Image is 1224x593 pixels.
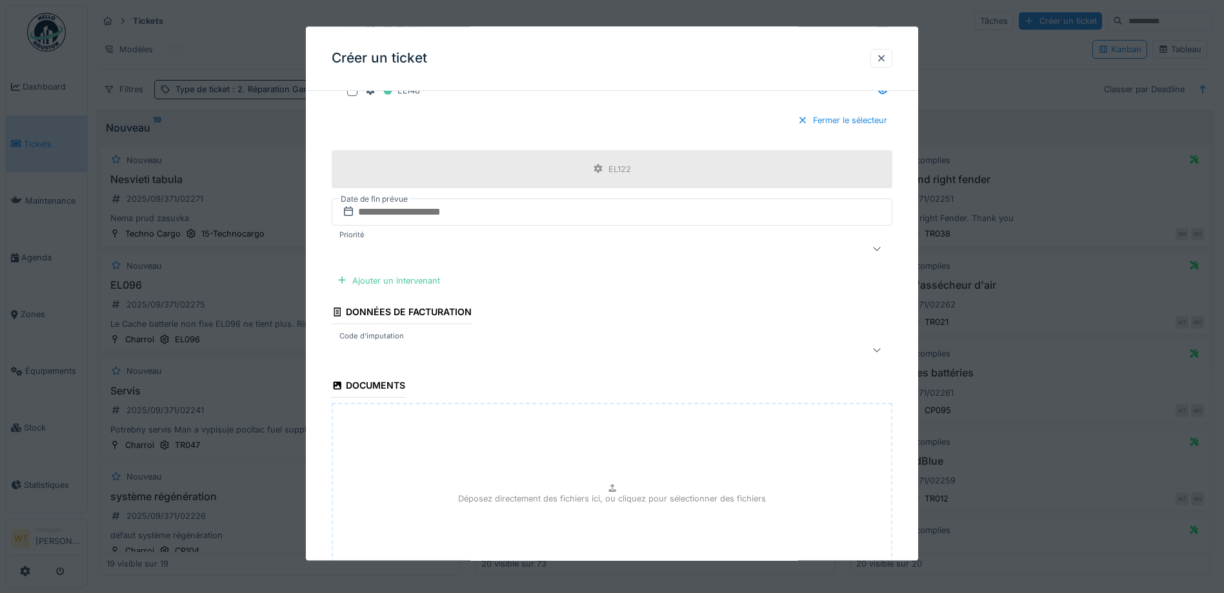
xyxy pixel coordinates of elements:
[458,492,766,505] p: Déposez directement des fichiers ici, ou cliquez pour sélectionner des fichiers
[608,163,631,175] div: EL122
[332,272,445,289] div: Ajouter un intervenant
[337,331,406,342] label: Code d'imputation
[365,83,420,99] div: EL148
[332,50,427,66] h3: Créer un ticket
[337,229,367,240] label: Priorité
[332,302,472,324] div: Données de facturation
[792,112,892,130] div: Fermer le sélecteur
[332,376,405,398] div: Documents
[339,192,409,206] label: Date de fin prévue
